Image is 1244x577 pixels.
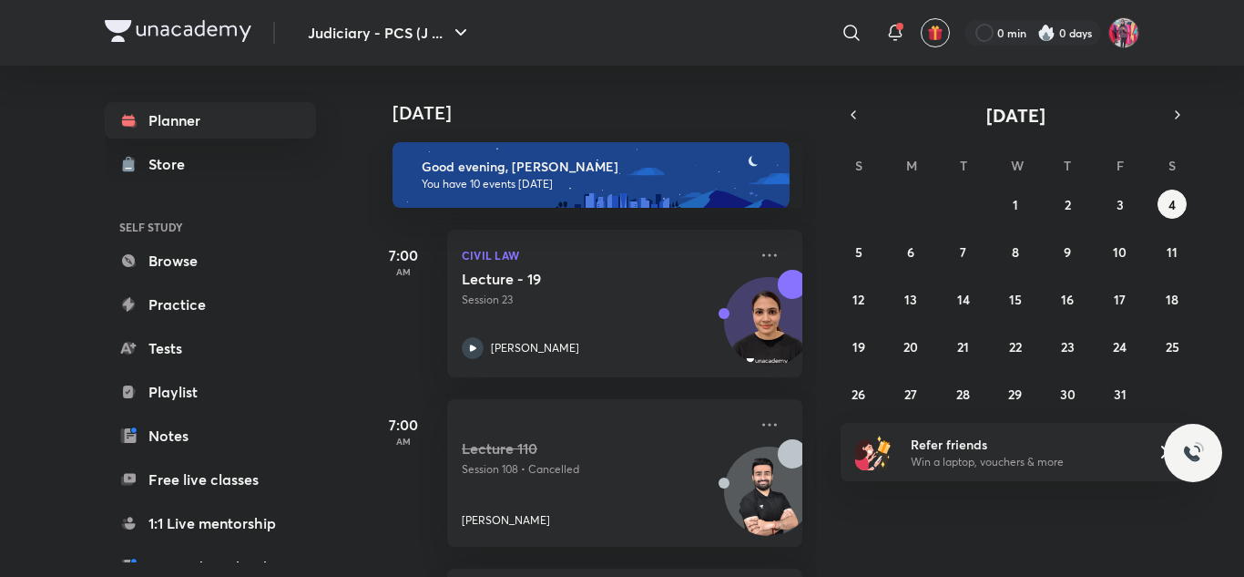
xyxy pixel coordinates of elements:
[949,332,978,361] button: October 21, 2025
[1108,17,1139,48] img: Archita Mittal
[1053,379,1082,408] button: October 30, 2025
[1106,190,1135,219] button: October 3, 2025
[462,461,748,478] p: Session 108 • Cancelled
[949,379,978,408] button: October 28, 2025
[1064,157,1071,174] abbr: Thursday
[1012,243,1019,261] abbr: October 8, 2025
[956,386,970,403] abbr: October 28, 2025
[855,243,862,261] abbr: October 5, 2025
[949,284,978,314] button: October 14, 2025
[960,243,966,261] abbr: October 7, 2025
[921,18,950,47] button: avatar
[904,291,917,308] abbr: October 13, 2025
[1182,442,1204,464] img: ttu
[907,243,914,261] abbr: October 6, 2025
[105,286,316,323] a: Practice
[367,436,440,447] p: AM
[844,332,873,361] button: October 19, 2025
[105,20,251,46] a: Company Logo
[1053,237,1082,266] button: October 9, 2025
[1106,237,1135,266] button: October 10, 2025
[393,102,821,124] h4: [DATE]
[462,512,550,529] p: [PERSON_NAME]
[105,417,316,454] a: Notes
[896,237,925,266] button: October 6, 2025
[367,266,440,277] p: AM
[957,338,969,355] abbr: October 21, 2025
[1011,157,1024,174] abbr: Wednesday
[1106,284,1135,314] button: October 17, 2025
[1001,284,1030,314] button: October 15, 2025
[1013,196,1018,213] abbr: October 1, 2025
[896,379,925,408] button: October 27, 2025
[1157,332,1187,361] button: October 25, 2025
[105,374,316,410] a: Playlist
[1157,190,1187,219] button: October 4, 2025
[855,434,892,470] img: referral
[960,157,967,174] abbr: Tuesday
[1114,291,1126,308] abbr: October 17, 2025
[725,457,812,544] img: Avatar
[1037,24,1055,42] img: streak
[906,157,917,174] abbr: Monday
[1008,386,1022,403] abbr: October 29, 2025
[1106,379,1135,408] button: October 31, 2025
[1113,243,1127,261] abbr: October 10, 2025
[1166,291,1178,308] abbr: October 18, 2025
[105,242,316,279] a: Browse
[844,237,873,266] button: October 5, 2025
[957,291,970,308] abbr: October 14, 2025
[903,338,918,355] abbr: October 20, 2025
[904,386,917,403] abbr: October 27, 2025
[1117,196,1124,213] abbr: October 3, 2025
[1157,284,1187,314] button: October 18, 2025
[896,284,925,314] button: October 13, 2025
[105,330,316,366] a: Tests
[1001,332,1030,361] button: October 22, 2025
[105,461,316,498] a: Free live classes
[1117,157,1124,174] abbr: Friday
[1009,338,1022,355] abbr: October 22, 2025
[367,244,440,266] h5: 7:00
[1061,291,1074,308] abbr: October 16, 2025
[1001,237,1030,266] button: October 8, 2025
[949,237,978,266] button: October 7, 2025
[105,146,316,182] a: Store
[1114,386,1127,403] abbr: October 31, 2025
[844,379,873,408] button: October 26, 2025
[105,211,316,242] h6: SELF STUDY
[393,142,790,208] img: evening
[367,414,440,436] h5: 7:00
[1168,157,1176,174] abbr: Saturday
[1009,291,1022,308] abbr: October 15, 2025
[462,439,688,458] h5: Lecture 110
[911,454,1135,470] p: Win a laptop, vouchers & more
[1053,284,1082,314] button: October 16, 2025
[1053,190,1082,219] button: October 2, 2025
[852,291,864,308] abbr: October 12, 2025
[1065,196,1071,213] abbr: October 2, 2025
[1001,379,1030,408] button: October 29, 2025
[855,157,862,174] abbr: Sunday
[462,244,748,266] p: Civil Law
[1060,386,1076,403] abbr: October 30, 2025
[851,386,865,403] abbr: October 26, 2025
[1168,196,1176,213] abbr: October 4, 2025
[105,505,316,541] a: 1:1 Live mentorship
[866,102,1165,128] button: [DATE]
[1061,338,1075,355] abbr: October 23, 2025
[148,153,196,175] div: Store
[1166,338,1179,355] abbr: October 25, 2025
[1113,338,1127,355] abbr: October 24, 2025
[927,25,943,41] img: avatar
[725,287,812,375] img: Avatar
[896,332,925,361] button: October 20, 2025
[1167,243,1178,261] abbr: October 11, 2025
[105,20,251,42] img: Company Logo
[297,15,483,51] button: Judiciary - PCS (J ...
[986,103,1045,128] span: [DATE]
[852,338,865,355] abbr: October 19, 2025
[911,435,1135,454] h6: Refer friends
[105,102,316,139] a: Planner
[1106,332,1135,361] button: October 24, 2025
